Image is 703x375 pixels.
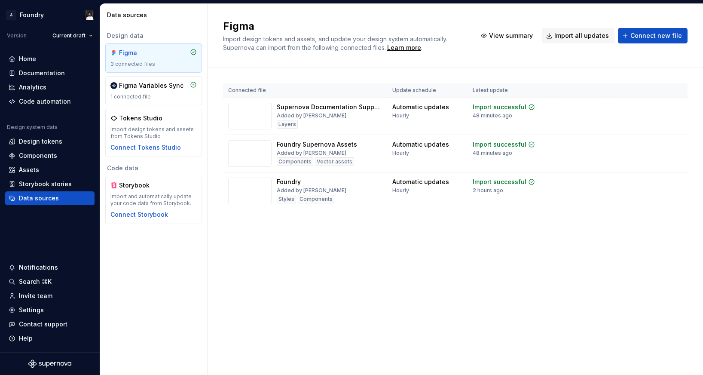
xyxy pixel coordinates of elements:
[2,6,98,24] button: AFoundryRaj Narandas
[84,10,95,20] img: Raj Narandas
[105,109,202,157] a: Tokens StudioImport design tokens and assets from Tokens StudioConnect Tokens Studio
[277,120,298,129] div: Layers
[5,95,95,108] a: Code automation
[277,112,346,119] div: Added by [PERSON_NAME]
[107,11,204,19] div: Data sources
[19,320,67,329] div: Contact support
[5,163,95,177] a: Assets
[223,83,387,98] th: Connected file
[5,332,95,345] button: Help
[277,150,346,157] div: Added by [PERSON_NAME]
[277,187,346,194] div: Added by [PERSON_NAME]
[477,28,538,43] button: View summary
[105,76,202,105] a: Figma Variables Sync1 connected file
[5,261,95,274] button: Notifications
[5,135,95,148] a: Design tokens
[105,31,202,40] div: Design data
[277,157,313,166] div: Components
[19,306,44,314] div: Settings
[630,31,682,40] span: Connect new file
[6,10,16,20] div: A
[5,275,95,289] button: Search ⌘K
[315,157,354,166] div: Vector assets
[20,11,44,19] div: Foundry
[5,177,95,191] a: Storybook stories
[277,140,357,149] div: Foundry Supernova Assets
[392,140,449,149] div: Automatic updates
[19,194,59,203] div: Data sources
[386,45,422,51] span: .
[5,289,95,303] a: Invite team
[19,292,52,300] div: Invite team
[392,103,449,111] div: Automatic updates
[223,19,466,33] h2: Figma
[119,181,160,190] div: Storybook
[49,30,96,42] button: Current draft
[110,126,197,140] div: Import design tokens and assets from Tokens Studio
[105,176,202,224] a: StorybookImport and automatically update your code data from Storybook.Connect Storybook
[473,187,503,194] div: 2 hours ago
[7,124,58,131] div: Design system data
[19,97,71,106] div: Code automation
[5,303,95,317] a: Settings
[392,150,409,157] div: Hourly
[392,112,409,119] div: Hourly
[554,31,609,40] span: Import all updates
[277,195,296,203] div: Styles
[19,277,52,286] div: Search ⌘K
[223,35,449,51] span: Import design tokens and assets, and update your design system automatically. Supernova can impor...
[19,69,65,77] div: Documentation
[19,83,46,92] div: Analytics
[298,195,334,203] div: Components
[19,334,33,343] div: Help
[119,81,183,90] div: Figma Variables Sync
[19,137,62,146] div: Design tokens
[5,52,95,66] a: Home
[473,178,526,186] div: Import successful
[19,151,57,160] div: Components
[110,61,197,68] div: 3 connected files
[7,32,27,39] div: Version
[19,55,36,63] div: Home
[5,149,95,163] a: Components
[468,83,552,98] th: Latest update
[110,210,168,219] button: Connect Storybook
[387,43,421,52] a: Learn more
[277,178,301,186] div: Foundry
[110,93,197,100] div: 1 connected file
[105,43,202,73] a: Figma3 connected files
[473,112,512,119] div: 48 minutes ago
[473,103,526,111] div: Import successful
[119,114,162,123] div: Tokens Studio
[387,83,468,98] th: Update schedule
[5,317,95,331] button: Contact support
[19,180,72,188] div: Storybook stories
[5,66,95,80] a: Documentation
[119,49,160,57] div: Figma
[19,166,39,174] div: Assets
[105,164,202,172] div: Code data
[19,263,58,272] div: Notifications
[52,32,86,39] span: Current draft
[392,187,409,194] div: Hourly
[473,140,526,149] div: Import successful
[618,28,688,43] button: Connect new file
[489,31,533,40] span: View summary
[542,28,614,43] button: Import all updates
[5,80,95,94] a: Analytics
[473,150,512,157] div: 48 minutes ago
[5,191,95,205] a: Data sources
[110,143,181,152] button: Connect Tokens Studio
[277,103,382,111] div: Supernova Documentation Support (Foundry-2.0)
[110,193,197,207] div: Import and automatically update your code data from Storybook.
[392,178,449,186] div: Automatic updates
[28,360,71,368] svg: Supernova Logo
